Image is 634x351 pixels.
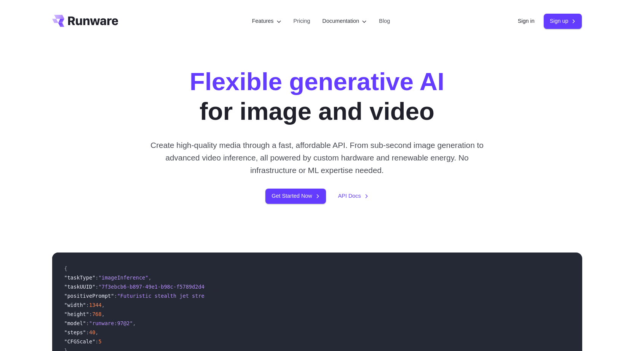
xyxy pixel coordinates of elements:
[89,311,92,317] span: :
[64,338,96,345] span: "CFGScale"
[52,15,118,27] a: Go to /
[190,68,444,95] strong: Flexible generative AI
[95,275,98,281] span: :
[114,293,117,299] span: :
[148,275,151,281] span: ,
[338,192,369,200] a: API Docs
[86,302,89,308] span: :
[64,265,67,272] span: {
[323,17,367,25] label: Documentation
[102,302,105,308] span: ,
[518,17,535,25] a: Sign in
[379,17,390,25] a: Blog
[86,320,89,326] span: :
[95,338,98,345] span: :
[147,139,487,177] p: Create high-quality media through a fast, affordable API. From sub-second image generation to adv...
[99,284,217,290] span: "7f3ebcb6-b897-49e1-b98c-f5789d2d40d7"
[89,320,133,326] span: "runware:97@2"
[64,320,86,326] span: "model"
[95,284,98,290] span: :
[64,275,96,281] span: "taskType"
[190,67,444,127] h1: for image and video
[89,302,102,308] span: 1344
[544,14,582,29] a: Sign up
[117,293,401,299] span: "Futuristic stealth jet streaking through a neon-lit cityscape with glowing purple exhaust"
[133,320,136,326] span: ,
[64,311,89,317] span: "height"
[86,329,89,335] span: :
[92,311,102,317] span: 768
[64,284,96,290] span: "taskUUID"
[64,293,114,299] span: "positivePrompt"
[99,338,102,345] span: 5
[102,311,105,317] span: ,
[64,329,86,335] span: "steps"
[252,17,281,25] label: Features
[99,275,149,281] span: "imageInference"
[89,329,95,335] span: 40
[265,189,326,203] a: Get Started Now
[294,17,310,25] a: Pricing
[95,329,98,335] span: ,
[64,302,86,308] span: "width"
